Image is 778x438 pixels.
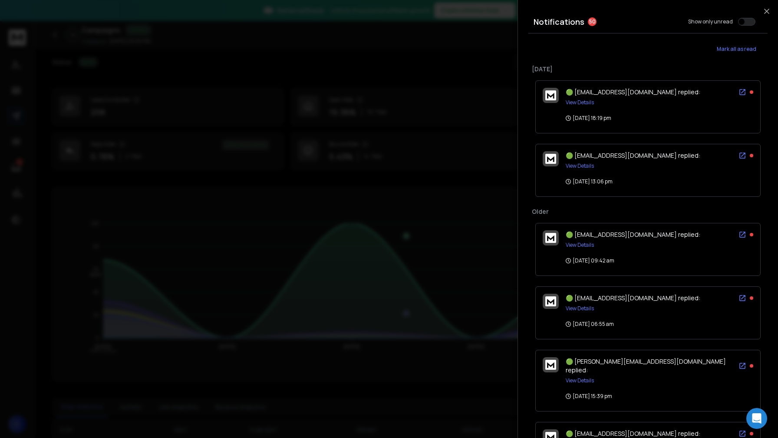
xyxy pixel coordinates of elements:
p: [DATE] 15:39 pm [566,393,612,400]
img: logo [545,233,556,243]
button: View Details [566,242,594,249]
span: 🟢 [PERSON_NAME][EMAIL_ADDRESS][DOMAIN_NAME] replied: [566,357,726,374]
button: View Details [566,305,594,312]
img: logo [545,296,556,306]
img: logo [545,154,556,164]
span: Mark all as read [717,46,756,53]
p: [DATE] [532,65,764,73]
img: logo [545,360,556,370]
h3: Notifications [534,16,584,28]
button: View Details [566,377,594,384]
button: Mark all as read [705,40,768,58]
span: 50 [588,17,597,26]
label: Show only unread [688,18,733,25]
div: Open Intercom Messenger [746,408,767,429]
p: [DATE] 13:06 pm [566,178,613,185]
span: 🟢 [EMAIL_ADDRESS][DOMAIN_NAME] replied: [566,151,700,159]
img: logo [545,90,556,100]
button: View Details [566,163,594,169]
span: 🟢 [EMAIL_ADDRESS][DOMAIN_NAME] replied: [566,230,700,239]
p: [DATE] 06:55 am [566,321,614,328]
span: 🟢 [EMAIL_ADDRESS][DOMAIN_NAME] replied: [566,88,700,96]
button: View Details [566,99,594,106]
span: 🟢 [EMAIL_ADDRESS][DOMAIN_NAME] replied: [566,429,700,438]
p: [DATE] 09:42 am [566,257,614,264]
p: Older [532,207,764,216]
span: 🟢 [EMAIL_ADDRESS][DOMAIN_NAME] replied: [566,294,700,302]
p: [DATE] 18:19 pm [566,115,611,122]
